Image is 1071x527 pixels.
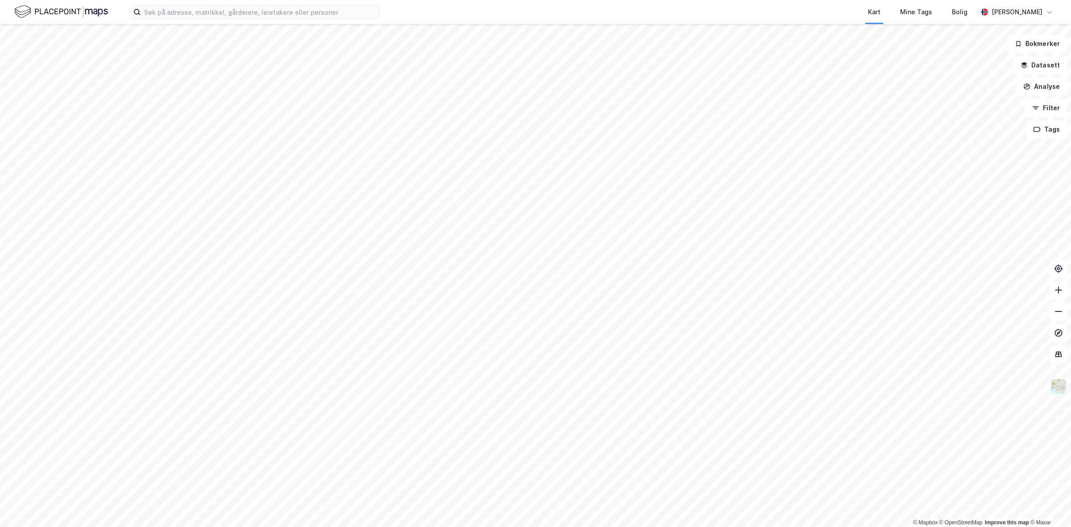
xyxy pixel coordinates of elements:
[1026,484,1071,527] div: Kontrollprogram for chat
[1013,56,1067,74] button: Datasett
[939,519,983,526] a: OpenStreetMap
[1050,378,1067,395] img: Z
[985,519,1029,526] a: Improve this map
[1016,78,1067,95] button: Analyse
[868,7,880,17] div: Kart
[913,519,938,526] a: Mapbox
[1026,120,1067,138] button: Tags
[952,7,967,17] div: Bolig
[1026,484,1071,527] iframe: Chat Widget
[992,7,1042,17] div: [PERSON_NAME]
[141,5,379,19] input: Søk på adresse, matrikkel, gårdeiere, leietakere eller personer
[900,7,932,17] div: Mine Tags
[1007,35,1067,53] button: Bokmerker
[1025,99,1067,117] button: Filter
[14,4,108,20] img: logo.f888ab2527a4732fd821a326f86c7f29.svg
